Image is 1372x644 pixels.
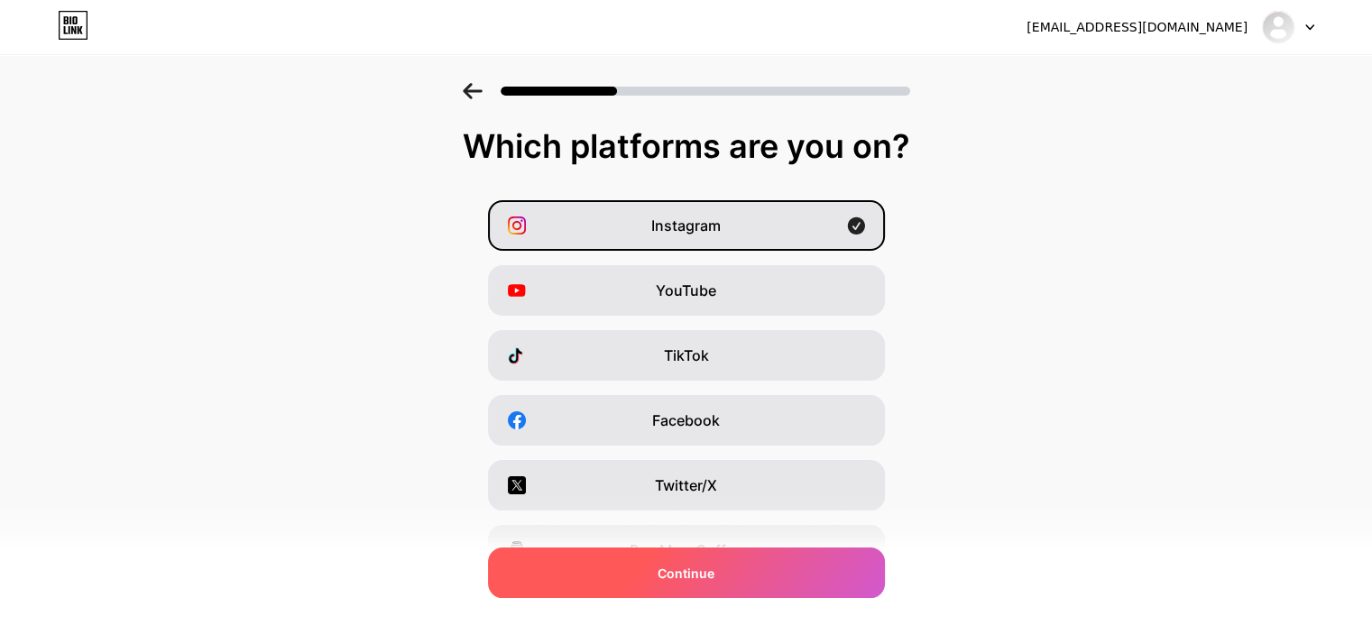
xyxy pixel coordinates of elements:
span: Facebook [652,409,720,431]
div: [EMAIL_ADDRESS][DOMAIN_NAME] [1027,18,1248,37]
span: Continue [658,564,714,583]
img: plasticsurgery1 [1261,10,1295,44]
span: Twitter/X [655,474,717,496]
span: Instagram [651,215,721,236]
span: Snapchat [653,604,719,626]
div: Which platforms are you on? [18,128,1354,164]
span: YouTube [656,280,716,301]
span: TikTok [664,345,709,366]
span: Buy Me a Coffee [630,539,742,561]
